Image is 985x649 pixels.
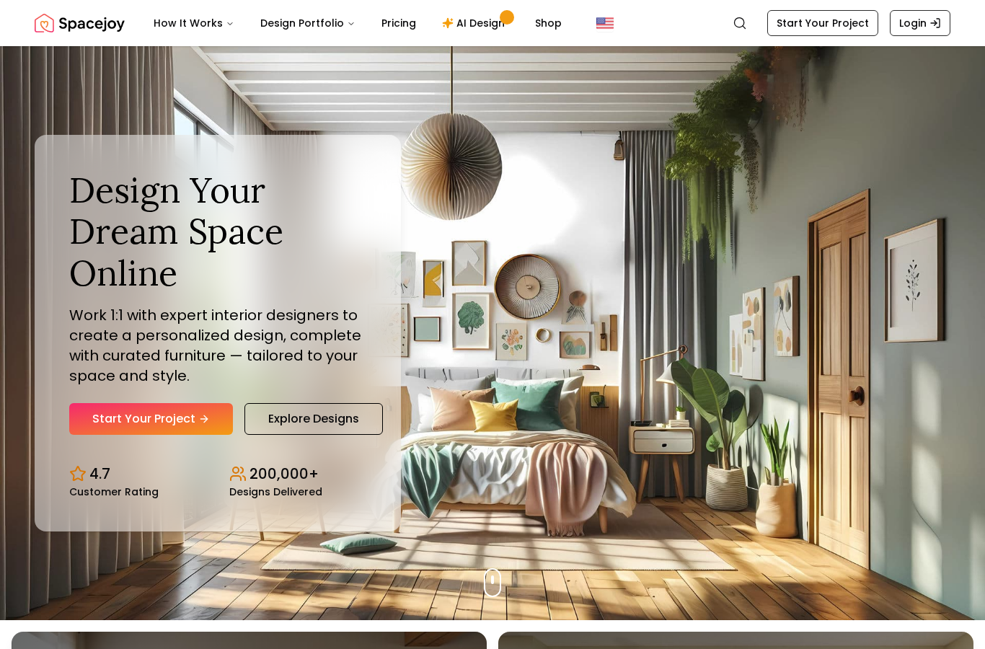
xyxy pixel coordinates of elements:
[244,403,383,435] a: Explore Designs
[35,9,125,37] a: Spacejoy
[89,464,110,484] p: 4.7
[596,14,614,32] img: United States
[249,464,319,484] p: 200,000+
[890,10,950,36] a: Login
[430,9,521,37] a: AI Design
[69,305,366,386] p: Work 1:1 with expert interior designers to create a personalized design, complete with curated fu...
[69,452,366,497] div: Design stats
[767,10,878,36] a: Start Your Project
[69,169,366,294] h1: Design Your Dream Space Online
[142,9,573,37] nav: Main
[142,9,246,37] button: How It Works
[35,9,125,37] img: Spacejoy Logo
[249,9,367,37] button: Design Portfolio
[524,9,573,37] a: Shop
[69,487,159,497] small: Customer Rating
[69,403,233,435] a: Start Your Project
[229,487,322,497] small: Designs Delivered
[370,9,428,37] a: Pricing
